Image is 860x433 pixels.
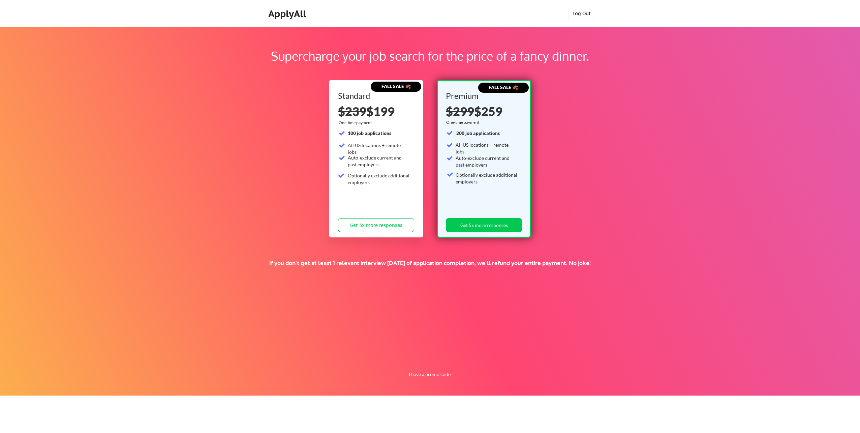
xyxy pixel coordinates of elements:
[446,218,522,232] button: Get 5x more responses
[348,154,410,168] div: Auto-exclude current and past employers
[338,218,414,232] button: Get 3x more responses
[268,8,308,20] div: ApplyAll
[338,104,366,119] s: $239
[43,47,817,65] div: Supercharge your job search for the price of a fancy dinner.
[446,105,520,117] div: $259
[117,259,743,267] div: If you don't get at least 1 relevant interview [DATE] of application completion, we'll refund you...
[446,104,474,119] s: $299
[456,130,500,136] strong: 200 job applications
[338,105,414,117] div: $199
[348,172,410,185] div: Optionally exclude additional employers
[339,120,374,125] div: One-time payment
[456,172,518,185] div: Optionally exclude additional employers
[489,84,518,90] strong: FALL SALE 🍂
[446,120,482,125] div: One-time payment
[446,92,520,100] div: Premium
[348,130,391,136] strong: 100 job applications
[456,142,518,155] div: All US locations + remote jobs
[338,92,412,100] div: Standard
[381,83,411,89] strong: FALL SALE 🍂
[568,7,595,20] button: Log Out
[405,370,454,378] button: I have a promo code
[456,155,518,168] div: Auto-exclude current and past employers
[348,142,410,155] div: All US locations + remote jobs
